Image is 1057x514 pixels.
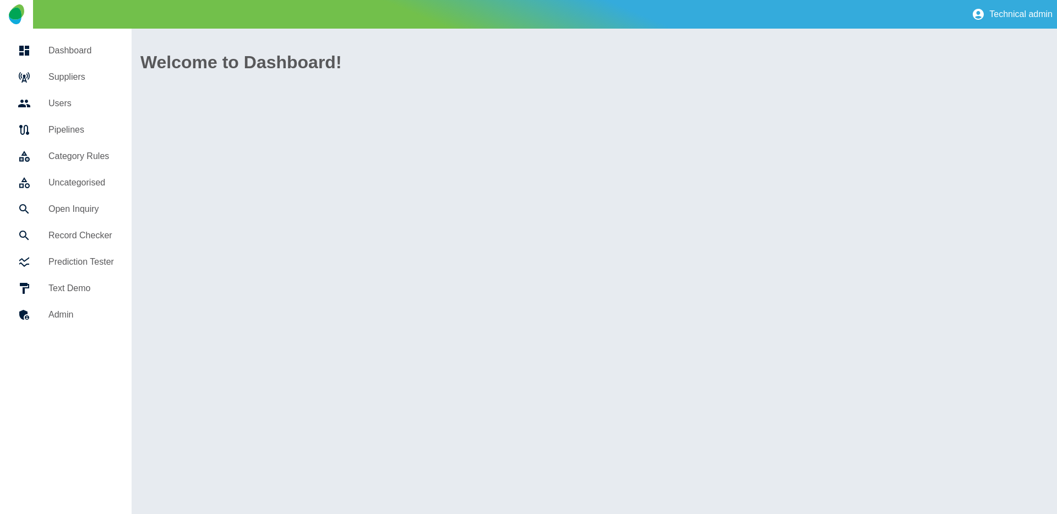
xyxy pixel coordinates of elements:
[48,308,114,321] h5: Admin
[48,97,114,110] h5: Users
[9,90,123,117] a: Users
[9,64,123,90] a: Suppliers
[48,176,114,189] h5: Uncategorised
[9,275,123,302] a: Text Demo
[9,222,123,249] a: Record Checker
[9,37,123,64] a: Dashboard
[140,49,1048,75] h1: Welcome to Dashboard!
[48,123,114,136] h5: Pipelines
[9,117,123,143] a: Pipelines
[48,44,114,57] h5: Dashboard
[48,150,114,163] h5: Category Rules
[48,255,114,269] h5: Prediction Tester
[48,70,114,84] h5: Suppliers
[9,4,24,24] img: Logo
[48,282,114,295] h5: Text Demo
[9,249,123,275] a: Prediction Tester
[9,196,123,222] a: Open Inquiry
[9,302,123,328] a: Admin
[989,9,1053,19] p: Technical admin
[967,3,1057,25] button: Technical admin
[48,203,114,216] h5: Open Inquiry
[9,143,123,169] a: Category Rules
[9,169,123,196] a: Uncategorised
[48,229,114,242] h5: Record Checker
